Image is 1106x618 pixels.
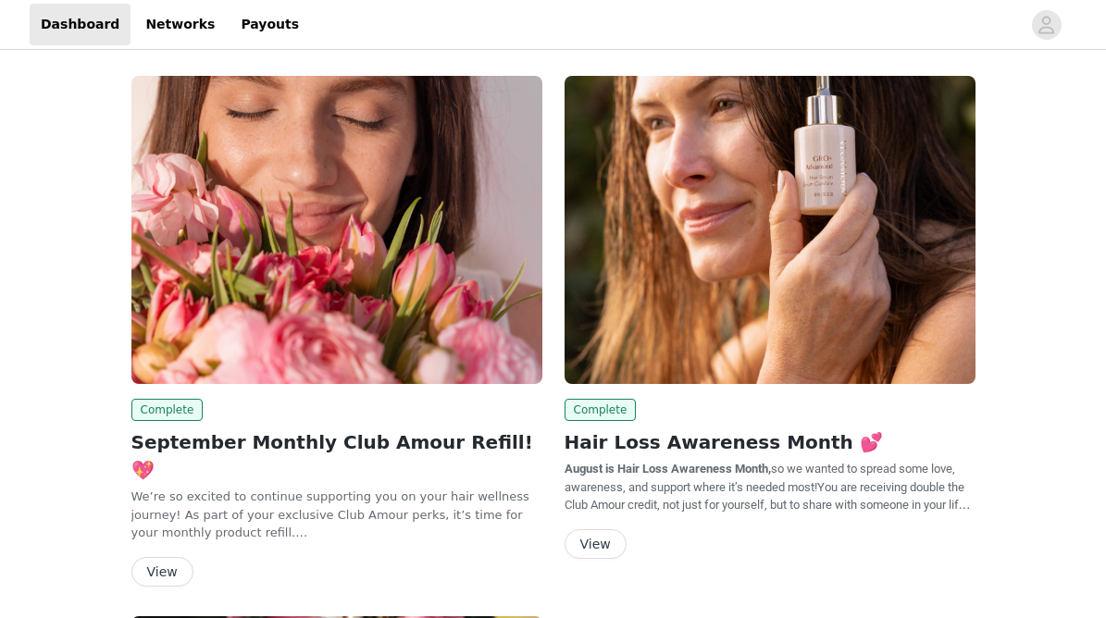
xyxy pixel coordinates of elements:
div: avatar [1038,10,1055,40]
span: we wanted to spread some love, awareness, and support where it’s needed most! [565,462,955,494]
h2: September Monthly Club Amour Refill! 💖 [131,428,542,484]
a: Payouts [230,4,310,45]
strong: August is Hair Loss Awareness Month, [565,462,771,476]
button: View [131,557,193,587]
span: Complete [131,399,204,421]
button: View [565,529,627,559]
span: so [771,462,784,476]
a: Networks [134,4,226,45]
h2: Hair Loss Awareness Month 💕 [565,428,976,456]
a: View [131,565,193,579]
span: You are receiving double the Club Amour credit, not just for yourself, but to share with someone ... [565,480,971,530]
p: We’re so excited to continue supporting you on your hair wellness journey! As part of your exclus... [131,488,542,542]
span: Complete [565,399,637,421]
img: Vegamour [565,76,976,384]
a: Dashboard [30,4,130,45]
img: Vegamour [131,76,542,384]
a: View [565,538,627,551]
